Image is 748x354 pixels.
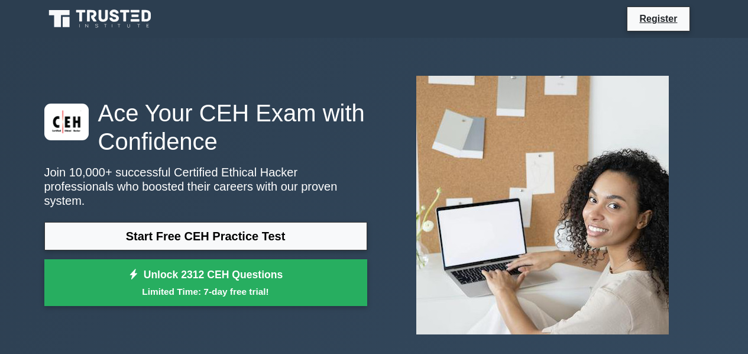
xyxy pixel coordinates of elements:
[44,99,367,156] h1: Ace Your CEH Exam with Confidence
[59,285,352,298] small: Limited Time: 7-day free trial!
[44,259,367,307] a: Unlock 2312 CEH QuestionsLimited Time: 7-day free trial!
[44,222,367,250] a: Start Free CEH Practice Test
[632,11,684,26] a: Register
[44,165,367,208] p: Join 10,000+ successful Certified Ethical Hacker professionals who boosted their careers with our...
